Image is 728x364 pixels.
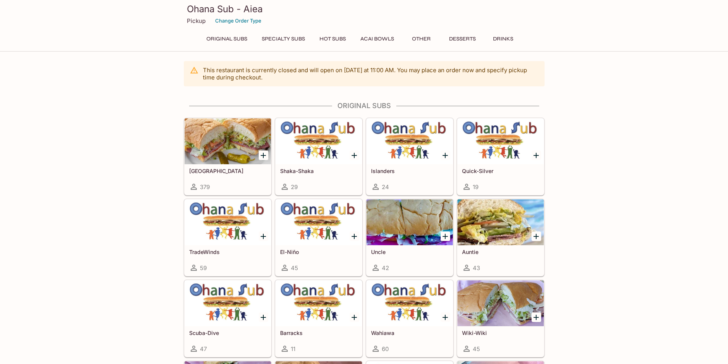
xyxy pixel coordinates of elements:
[462,168,539,174] h5: Quick-Silver
[366,118,453,164] div: Islanders
[382,183,389,191] span: 24
[473,264,480,272] span: 43
[185,280,271,326] div: Scuba-Dive
[275,118,362,195] a: Shaka-Shaka29
[200,183,210,191] span: 379
[366,280,453,326] div: Wahiawa
[366,280,453,357] a: Wahiawa60
[189,168,266,174] h5: [GEOGRAPHIC_DATA]
[280,330,357,336] h5: Barracks
[184,280,271,357] a: Scuba-Dive47
[185,118,271,164] div: Italinano
[259,231,268,241] button: Add TradeWinds
[462,249,539,255] h5: Auntie
[187,3,542,15] h3: Ohana Sub - Aiea
[532,312,541,322] button: Add Wiki-Wiki
[200,264,207,272] span: 59
[457,280,544,326] div: Wiki-Wiki
[532,150,541,160] button: Add Quick-Silver
[276,118,362,164] div: Shaka-Shaka
[189,249,266,255] h5: TradeWinds
[258,34,309,44] button: Specialty Subs
[212,15,265,27] button: Change Order Type
[280,168,357,174] h5: Shaka-Shaka
[457,118,544,164] div: Quick-Silver
[184,199,271,276] a: TradeWinds59
[187,17,206,24] p: Pickup
[382,345,389,353] span: 60
[350,231,359,241] button: Add El-Niño
[184,118,271,195] a: [GEOGRAPHIC_DATA]379
[371,168,448,174] h5: Islanders
[366,118,453,195] a: Islanders24
[275,199,362,276] a: El-Niño45
[356,34,398,44] button: Acai Bowls
[184,102,545,110] h4: Original Subs
[350,150,359,160] button: Add Shaka-Shaka
[276,199,362,245] div: El-Niño
[473,345,480,353] span: 45
[445,34,480,44] button: Desserts
[315,34,350,44] button: Hot Subs
[366,199,453,245] div: Uncle
[280,249,357,255] h5: El-Niño
[441,150,450,160] button: Add Islanders
[457,118,544,195] a: Quick-Silver19
[200,345,207,353] span: 47
[291,264,298,272] span: 45
[473,183,478,191] span: 19
[259,150,268,160] button: Add Italinano
[259,312,268,322] button: Add Scuba-Dive
[202,34,251,44] button: Original Subs
[457,199,544,276] a: Auntie43
[291,183,298,191] span: 29
[462,330,539,336] h5: Wiki-Wiki
[532,231,541,241] button: Add Auntie
[382,264,389,272] span: 42
[441,312,450,322] button: Add Wahiawa
[371,330,448,336] h5: Wahiawa
[366,199,453,276] a: Uncle42
[457,199,544,245] div: Auntie
[486,34,520,44] button: Drinks
[457,280,544,357] a: Wiki-Wiki45
[404,34,439,44] button: Other
[189,330,266,336] h5: Scuba-Dive
[350,312,359,322] button: Add Barracks
[275,280,362,357] a: Barracks11
[185,199,271,245] div: TradeWinds
[441,231,450,241] button: Add Uncle
[276,280,362,326] div: Barracks
[371,249,448,255] h5: Uncle
[203,66,538,81] p: This restaurant is currently closed and will open on [DATE] at 11:00 AM . You may place an order ...
[291,345,295,353] span: 11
